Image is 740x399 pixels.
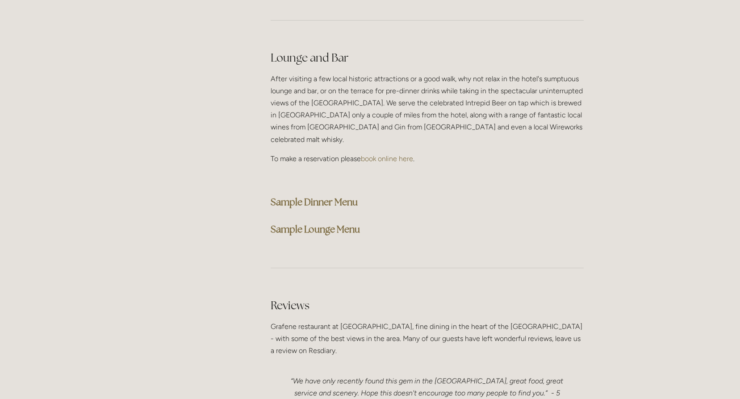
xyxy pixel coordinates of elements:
p: After visiting a few local historic attractions or a good walk, why not relax in the hotel's sump... [271,73,584,145]
h2: Lounge and Bar [271,50,584,66]
h2: Reviews [271,298,584,313]
p: Grafene restaurant at [GEOGRAPHIC_DATA], fine dining in the heart of the [GEOGRAPHIC_DATA] - with... [271,320,584,357]
a: book online here [361,154,413,163]
a: Sample Dinner Menu [271,196,358,208]
p: To make a reservation please . [271,153,584,165]
a: Sample Lounge Menu [271,223,360,235]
